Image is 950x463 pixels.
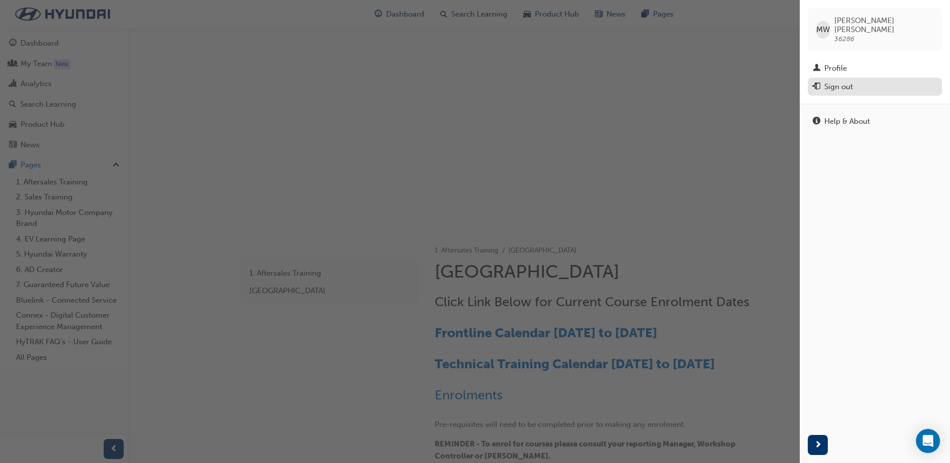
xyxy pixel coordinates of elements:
[808,59,942,78] a: Profile
[808,78,942,96] button: Sign out
[834,16,934,34] span: [PERSON_NAME] [PERSON_NAME]
[816,24,830,36] span: MW
[813,117,820,126] span: info-icon
[813,83,820,92] span: exit-icon
[916,429,940,453] div: Open Intercom Messenger
[824,116,870,127] div: Help & About
[824,81,853,93] div: Sign out
[814,439,822,451] span: next-icon
[834,35,854,43] span: 36286
[813,64,820,73] span: man-icon
[824,63,847,74] div: Profile
[808,112,942,131] a: Help & About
